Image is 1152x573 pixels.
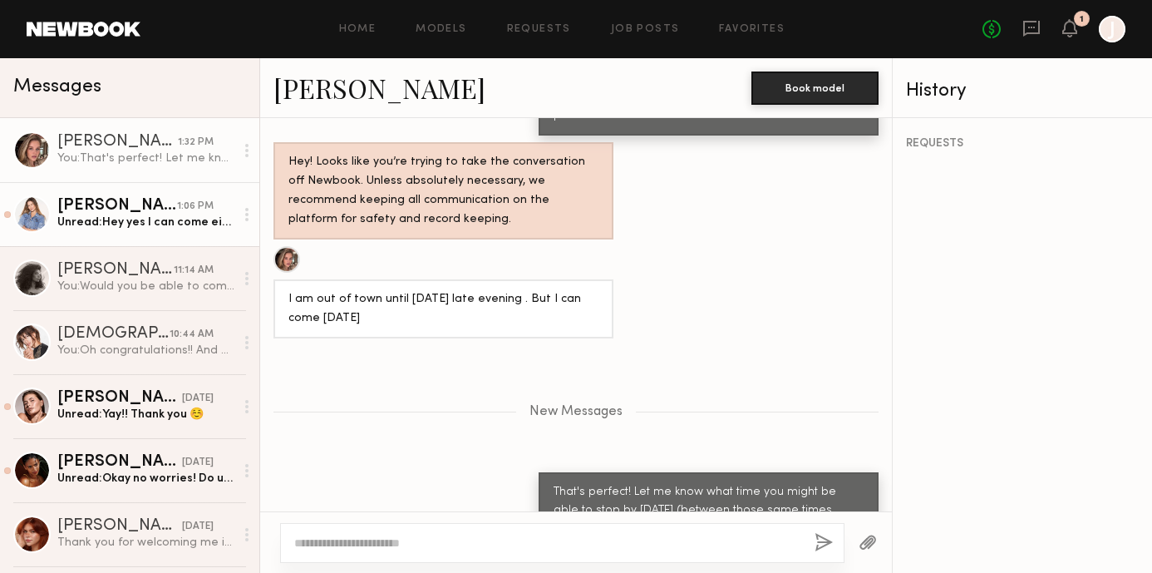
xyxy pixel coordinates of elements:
[182,455,214,471] div: [DATE]
[529,405,623,419] span: New Messages
[751,80,879,94] a: Book model
[751,72,879,105] button: Book model
[57,471,234,487] div: Unread: Okay no worries! Do u have any possible dates?
[57,390,182,407] div: [PERSON_NAME]
[57,535,234,551] div: Thank you for welcoming me in [DATE]! I hope to hear from you soon 💞
[57,262,174,279] div: [PERSON_NAME]
[57,151,234,166] div: You: That's perfect! Let me know what time you might be able to stop by [DATE] (between those sam...
[57,454,182,471] div: [PERSON_NAME]
[507,24,571,35] a: Requests
[906,82,1139,101] div: History
[416,24,466,35] a: Models
[57,134,178,151] div: [PERSON_NAME]
[13,77,101,96] span: Messages
[273,70,485,106] a: [PERSON_NAME]
[57,407,234,422] div: Unread: Yay!! Thank you ☺️
[339,24,377,35] a: Home
[174,263,214,279] div: 11:14 AM
[554,483,864,541] div: That's perfect! Let me know what time you might be able to stop by [DATE] (between those same tim...
[1080,15,1084,24] div: 1
[182,391,214,407] div: [DATE]
[906,138,1139,150] div: REQUESTS
[611,24,680,35] a: Job Posts
[57,343,234,358] div: You: Oh congratulations!! And of course!!💙
[57,518,182,535] div: [PERSON_NAME]
[182,519,214,535] div: [DATE]
[178,135,214,151] div: 1:32 PM
[1099,16,1125,42] a: J
[57,215,234,230] div: Unread: Hey yes I can come either at 11.30 or 1.30pm? I’ll see what other appointments I have tha...
[719,24,785,35] a: Favorites
[288,153,598,230] div: Hey! Looks like you’re trying to take the conversation off Newbook. Unless absolutely necessary, ...
[177,199,214,215] div: 1:06 PM
[57,279,234,294] div: You: Would you be able to come in [DATE] any time between 8am-12 or 1-4pm? Our address is [STREET...
[170,327,214,343] div: 10:44 AM
[288,290,598,328] div: I am out of town until [DATE] late evening . But I can come [DATE]
[57,198,177,215] div: [PERSON_NAME]
[57,326,170,343] div: [DEMOGRAPHIC_DATA][PERSON_NAME]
